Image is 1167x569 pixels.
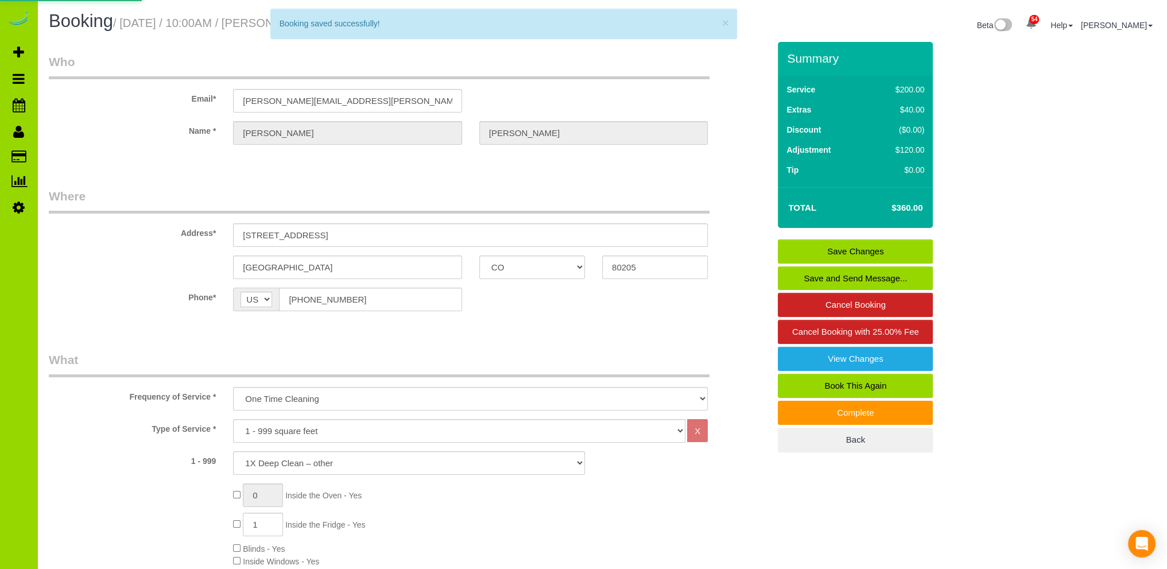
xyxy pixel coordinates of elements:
small: / [DATE] / 10:00AM / [PERSON_NAME] [113,17,316,29]
label: Extras [786,104,811,115]
div: Open Intercom Messenger [1128,530,1156,558]
label: Service [786,84,815,95]
div: ($0.00) [871,124,925,136]
div: $0.00 [871,164,925,176]
div: $40.00 [871,104,925,115]
h3: Summary [787,52,927,65]
span: Blinds - Yes [243,544,285,553]
a: Help [1050,21,1073,30]
span: 54 [1029,15,1039,24]
legend: Where [49,188,709,214]
div: Booking saved successfully! [280,18,728,29]
div: $200.00 [871,84,925,95]
span: Inside Windows - Yes [243,557,319,566]
span: Inside the Oven - Yes [285,491,362,500]
legend: Who [49,53,709,79]
input: Zip Code* [602,256,708,279]
a: Save Changes [778,239,933,264]
label: Email* [40,89,224,104]
label: Address* [40,223,224,239]
strong: Total [788,203,816,212]
input: Email* [233,89,462,113]
input: City* [233,256,462,279]
button: × [722,17,729,29]
label: Phone* [40,288,224,303]
input: Last Name* [479,121,708,145]
a: Cancel Booking [778,293,933,317]
span: Inside the Fridge - Yes [285,520,365,529]
a: Beta [977,21,1013,30]
input: Phone* [279,288,462,311]
legend: What [49,351,709,377]
span: Cancel Booking with 25.00% Fee [792,327,919,336]
img: New interface [993,18,1012,33]
a: Save and Send Message... [778,266,933,291]
label: Discount [786,124,821,136]
a: Back [778,428,933,452]
a: [PERSON_NAME] [1081,21,1153,30]
input: First Name* [233,121,462,145]
label: Type of Service * [40,419,224,435]
label: Frequency of Service * [40,387,224,402]
a: View Changes [778,347,933,371]
label: 1 - 999 [40,451,224,467]
img: Automaid Logo [7,11,30,28]
a: Complete [778,401,933,425]
label: Name * [40,121,224,137]
label: Adjustment [786,144,831,156]
a: Cancel Booking with 25.00% Fee [778,320,933,344]
label: Tip [786,164,798,176]
div: $120.00 [871,144,925,156]
h4: $360.00 [857,203,922,213]
span: Booking [49,11,113,31]
a: 54 [1020,11,1042,37]
a: Book This Again [778,374,933,398]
